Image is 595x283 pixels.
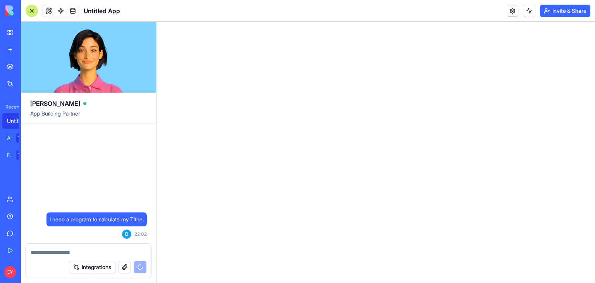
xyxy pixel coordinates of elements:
span: 22:02 [134,231,147,237]
button: Invite & Share [540,5,590,17]
button: Integrations [69,261,115,273]
a: Feedback FormTRY [2,147,33,163]
img: logo [5,5,53,16]
span: D [122,230,131,239]
a: Untitled App [2,113,33,129]
span: App Building Partner [30,110,147,124]
div: TRY [16,133,29,143]
span: Recent [2,104,19,110]
span: [PERSON_NAME] [30,99,80,108]
span: DY [4,266,16,278]
span: Untitled App [84,6,120,16]
div: AI Logo Generator [7,134,11,142]
div: TRY [16,150,29,160]
div: Untitled App [7,117,29,125]
div: Feedback Form [7,151,11,159]
a: AI Logo GeneratorTRY [2,130,33,146]
span: I need a program to calculate my Tithe. [50,216,144,223]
